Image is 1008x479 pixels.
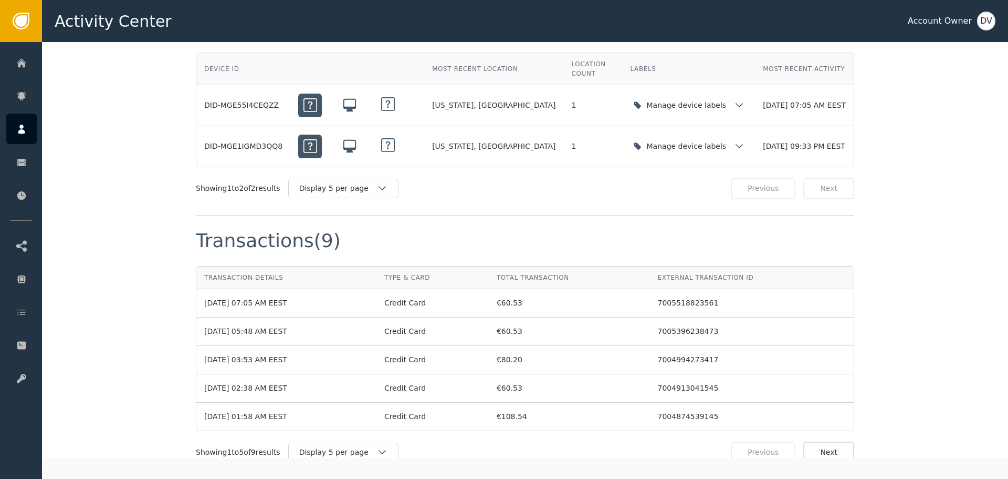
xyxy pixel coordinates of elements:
[288,179,398,198] button: Display 5 per page
[763,141,846,152] div: [DATE] 09:33 PM EEST
[424,53,563,85] th: Most Recent Location
[658,354,846,365] div: 7004994273417
[196,53,290,85] th: Device ID
[908,15,972,27] div: Account Owner
[55,9,172,33] span: Activity Center
[572,141,615,152] div: 1
[384,326,481,337] div: Credit Card
[204,100,282,111] div: DID-MGE55I4CEQZZ
[204,141,282,152] div: DID-MGE1IGMD3QQ8
[384,411,481,422] div: Credit Card
[497,326,642,337] div: €60.53
[572,100,615,111] div: 1
[763,100,846,111] div: [DATE] 07:05 AM EEST
[564,53,623,85] th: Location Count
[658,411,846,422] div: 7004874539145
[658,298,846,309] div: 7005518823561
[647,100,729,111] div: Manage device labels
[658,383,846,394] div: 7004913041545
[623,53,755,85] th: Labels
[432,141,555,152] span: [US_STATE], [GEOGRAPHIC_DATA]
[384,298,481,309] div: Credit Card
[299,447,377,458] div: Display 5 per page
[204,298,369,309] div: [DATE] 07:05 AM EEST
[489,267,650,289] th: Total Transaction
[384,354,481,365] div: Credit Card
[196,183,280,194] div: Showing 1 to 2 of 2 results
[196,447,280,458] div: Showing 1 to 5 of 9 results
[497,354,642,365] div: €80.20
[196,231,341,250] div: Transactions (9)
[803,442,854,463] button: Next
[196,267,376,289] th: Transaction Details
[376,267,489,289] th: Type & Card
[204,326,369,337] div: [DATE] 05:48 AM EEST
[650,267,854,289] th: External Transaction ID
[384,383,481,394] div: Credit Card
[288,443,398,462] button: Display 5 per page
[432,100,555,111] span: [US_STATE], [GEOGRAPHIC_DATA]
[647,141,729,152] div: Manage device labels
[755,53,854,85] th: Most Recent Activity
[204,354,369,365] div: [DATE] 03:53 AM EEST
[204,383,369,394] div: [DATE] 02:38 AM EEST
[497,411,642,422] div: €108.54
[631,95,748,116] button: Manage device labels
[631,136,748,157] button: Manage device labels
[977,12,995,30] button: DV
[299,183,377,194] div: Display 5 per page
[204,411,369,422] div: [DATE] 01:58 AM EEST
[497,383,642,394] div: €60.53
[658,326,846,337] div: 7005396238473
[497,298,642,309] div: €60.53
